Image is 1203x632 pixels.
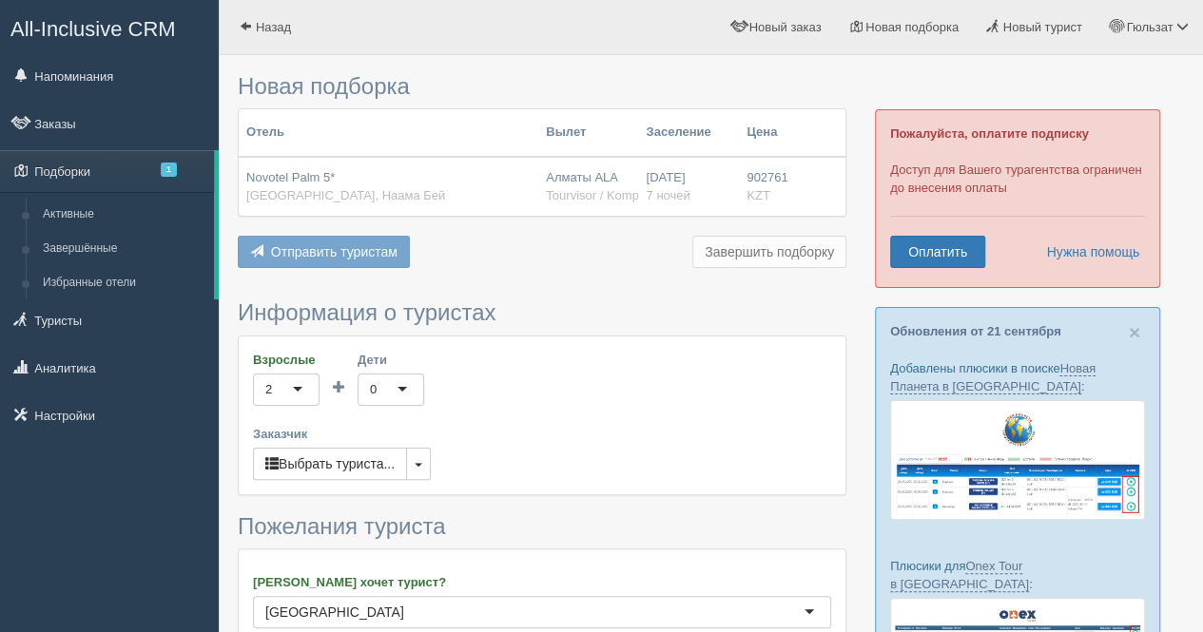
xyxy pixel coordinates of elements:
[238,300,846,325] h3: Информация о туристах
[238,513,445,539] span: Пожелания туриста
[34,266,214,300] a: Избранные отели
[238,236,410,268] button: Отправить туристам
[1129,322,1140,342] button: Close
[253,573,831,591] label: [PERSON_NAME] хочет турист?
[890,359,1145,395] p: Добавлены плюсики в поиске :
[34,232,214,266] a: Завершённые
[238,74,846,99] h3: Новая подборка
[865,20,959,34] span: Новая подборка
[1003,20,1082,34] span: Новый турист
[546,169,631,204] div: Алматы ALA
[370,380,377,399] div: 0
[890,559,1029,592] a: Onex Tour в [GEOGRAPHIC_DATA]
[253,351,320,369] label: Взрослые
[271,244,398,259] span: Отправить туристам
[646,169,731,204] div: [DATE]
[358,351,424,369] label: Дети
[638,109,739,157] th: Заселение
[538,109,638,157] th: Вылет
[747,188,770,202] span: KZT
[253,425,831,443] label: Заказчик
[1129,321,1140,343] span: ×
[1126,20,1173,34] span: Гюльзат
[692,236,846,268] button: Завершить подборку
[747,170,787,184] span: 902761
[890,324,1060,338] a: Обновления от 21 сентября
[265,603,404,622] div: [GEOGRAPHIC_DATA]
[1034,236,1140,268] a: Нужна помощь
[246,170,335,184] span: Novotel Palm 5*
[161,163,177,177] span: 1
[890,126,1089,141] b: Пожалуйста, оплатите подписку
[246,188,445,202] span: [GEOGRAPHIC_DATA], Наама Бей
[239,109,538,157] th: Отель
[34,198,214,232] a: Активные
[253,448,407,480] button: Выбрать туриста...
[875,109,1160,288] div: Доступ для Вашего турагентства ограничен до внесения оплаты
[890,361,1096,394] a: Новая Планета в [GEOGRAPHIC_DATA]
[739,109,795,157] th: Цена
[265,380,272,399] div: 2
[890,557,1145,593] p: Плюсики для :
[890,400,1145,520] img: new-planet-%D0%BF%D1%96%D0%B4%D0%B1%D1%96%D1%80%D0%BA%D0%B0-%D1%81%D1%80%D0%BC-%D0%B4%D0%BB%D1%8F...
[10,17,176,41] span: All-Inclusive CRM
[748,20,821,34] span: Новый заказ
[890,236,985,268] a: Оплатить
[646,188,689,202] span: 7 ночей
[1,1,218,53] a: All-Inclusive CRM
[546,188,679,202] span: Tourvisor / Kompas (KZ)
[256,20,291,34] span: Назад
